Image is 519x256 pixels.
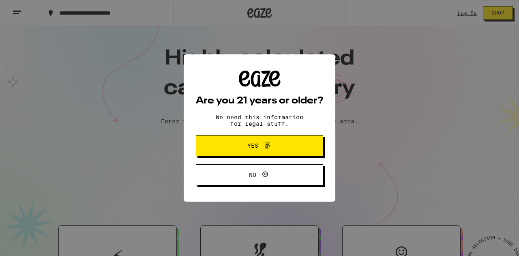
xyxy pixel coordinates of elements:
[196,135,323,156] button: Yes
[196,96,323,106] h2: Are you 21 years or older?
[249,172,256,178] span: No
[247,143,258,148] span: Yes
[209,114,310,127] p: We need this information for legal stuff.
[196,164,323,185] button: No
